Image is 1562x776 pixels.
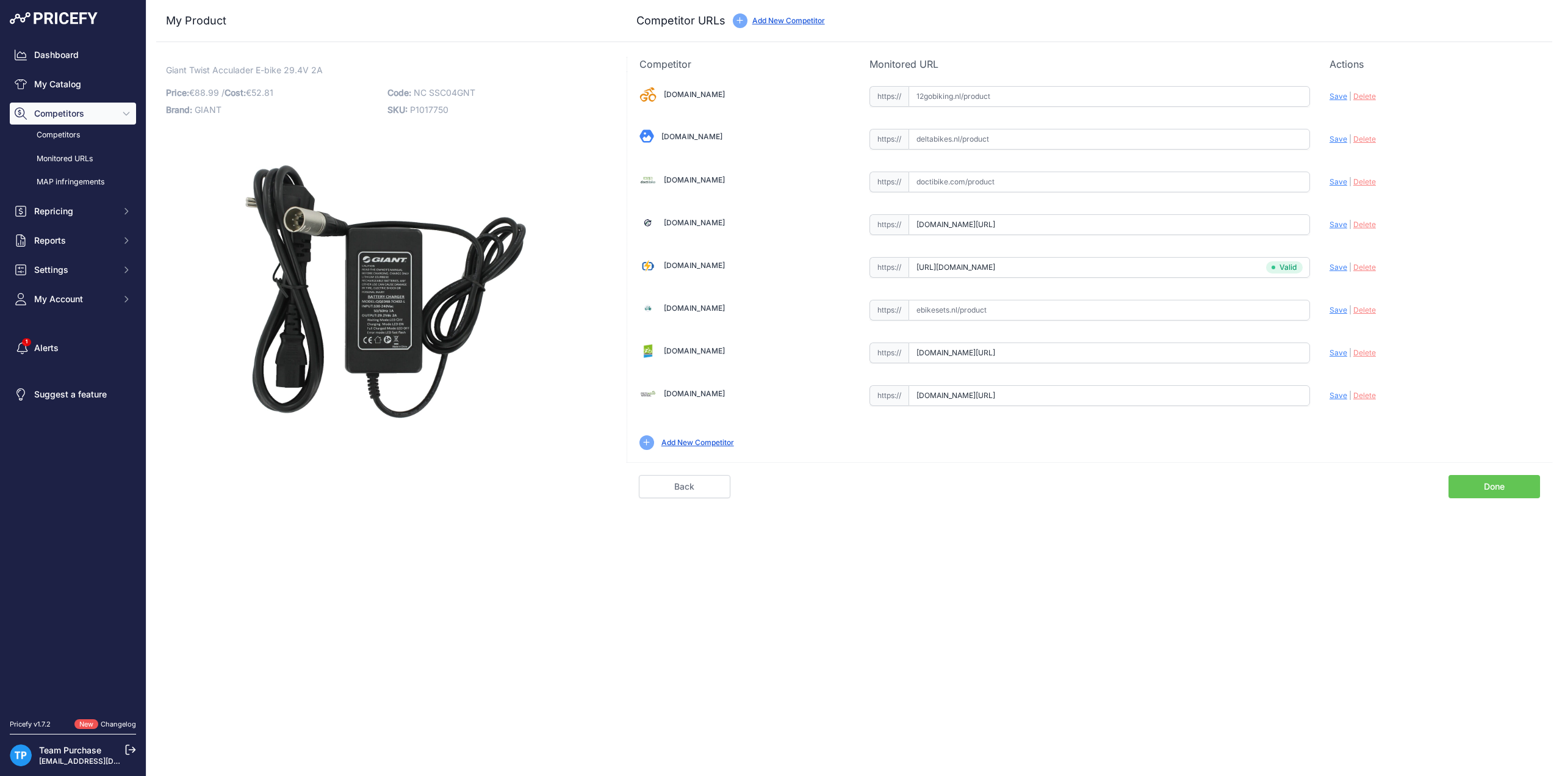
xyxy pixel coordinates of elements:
[1353,348,1376,357] span: Delete
[661,132,722,141] a: [DOMAIN_NAME]
[664,218,725,227] a: [DOMAIN_NAME]
[869,343,909,363] span: https://
[869,385,909,406] span: https://
[195,104,221,115] span: GIANT
[166,87,189,98] span: Price:
[664,303,725,313] a: [DOMAIN_NAME]
[10,288,136,310] button: My Account
[869,129,909,150] span: https://
[639,57,850,71] p: Competitor
[10,200,136,222] button: Repricing
[34,293,114,305] span: My Account
[10,337,136,359] a: Alerts
[10,383,136,405] a: Suggest a feature
[909,385,1310,406] input: fietsaccuwinkel.nl/product
[1353,391,1376,400] span: Delete
[414,87,475,98] span: NC SSC04GNT
[34,264,114,276] span: Settings
[1349,391,1351,400] span: |
[664,261,725,270] a: [DOMAIN_NAME]
[661,438,734,447] a: Add New Competitor
[39,745,101,755] a: Team Purchase
[195,87,219,98] span: 88.99
[909,129,1310,150] input: deltabikes.nl/product
[639,475,730,498] a: Back
[869,172,909,192] span: https://
[10,44,136,66] a: Dashboard
[1349,305,1351,314] span: |
[1330,57,1540,71] p: Actions
[909,86,1310,107] input: 12gobiking.nl/product
[1353,305,1376,314] span: Delete
[221,87,273,98] span: / €
[1330,348,1347,357] span: Save
[10,259,136,281] button: Settings
[869,214,909,235] span: https://
[10,103,136,125] button: Competitors
[909,257,1310,278] input: e-bikeaccuspecialist.nl/product
[166,84,380,101] p: €
[34,107,114,120] span: Competitors
[166,104,192,115] span: Brand:
[869,300,909,321] span: https://
[869,257,909,278] span: https://
[10,73,136,95] a: My Catalog
[1330,92,1347,101] span: Save
[636,12,725,29] h3: Competitor URLs
[869,57,1310,71] p: Monitored URL
[1330,220,1347,229] span: Save
[34,234,114,247] span: Reports
[1330,134,1347,143] span: Save
[10,148,136,170] a: Monitored URLs
[1349,348,1351,357] span: |
[1349,177,1351,186] span: |
[166,12,602,29] h3: My Product
[1353,220,1376,229] span: Delete
[1353,134,1376,143] span: Delete
[1349,134,1351,143] span: |
[1353,177,1376,186] span: Delete
[1353,263,1376,272] span: Delete
[909,172,1310,192] input: doctibike.com/product
[10,230,136,252] button: Reports
[1349,92,1351,101] span: |
[39,756,167,766] a: [EMAIL_ADDRESS][DOMAIN_NAME]
[410,104,448,115] span: P1017750
[101,720,136,728] a: Changelog
[1330,177,1347,186] span: Save
[909,300,1310,321] input: ebikesets.nl/product
[664,175,725,184] a: [DOMAIN_NAME]
[166,62,323,78] span: Giant Twist Acculader E-bike 29.4V 2A
[251,87,273,98] span: 52.81
[10,172,136,193] a: MAP infringements
[10,719,51,730] div: Pricefy v1.7.2
[10,44,136,705] nav: Sidebar
[1449,475,1540,498] a: Done
[664,346,725,355] a: [DOMAIN_NAME]
[74,719,98,730] span: New
[869,86,909,107] span: https://
[664,389,725,398] a: [DOMAIN_NAME]
[387,104,408,115] span: SKU:
[1330,391,1347,400] span: Save
[1330,305,1347,314] span: Save
[1349,220,1351,229] span: |
[909,214,1310,235] input: e-bikeaccu.nl/product
[1349,263,1351,272] span: |
[225,87,246,98] span: Cost:
[752,16,825,25] a: Add New Competitor
[664,90,725,99] a: [DOMAIN_NAME]
[10,12,98,24] img: Pricefy Logo
[34,205,114,217] span: Repricing
[387,87,411,98] span: Code:
[10,125,136,146] a: Competitors
[1353,92,1376,101] span: Delete
[1330,263,1347,272] span: Save
[909,343,1310,363] input: fietsaccuservice.nl/product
